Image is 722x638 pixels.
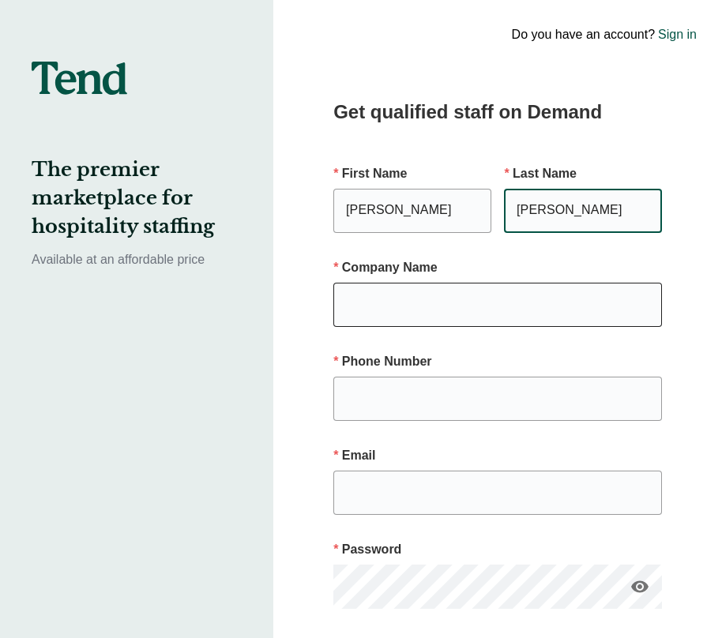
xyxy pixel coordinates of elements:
h2: The premier marketplace for hospitality staffing [32,156,242,241]
p: Email [333,446,662,465]
p: Phone Number [333,352,662,371]
p: Password [333,540,662,559]
p: Available at an affordable price [32,250,242,269]
p: Company Name [333,258,662,277]
img: tend-logo [32,62,127,95]
a: Sign in [658,25,697,44]
p: First Name [333,164,491,183]
p: Last Name [504,164,662,183]
i: visibility [630,577,649,596]
h2: Get qualified staff on Demand [333,98,662,126]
